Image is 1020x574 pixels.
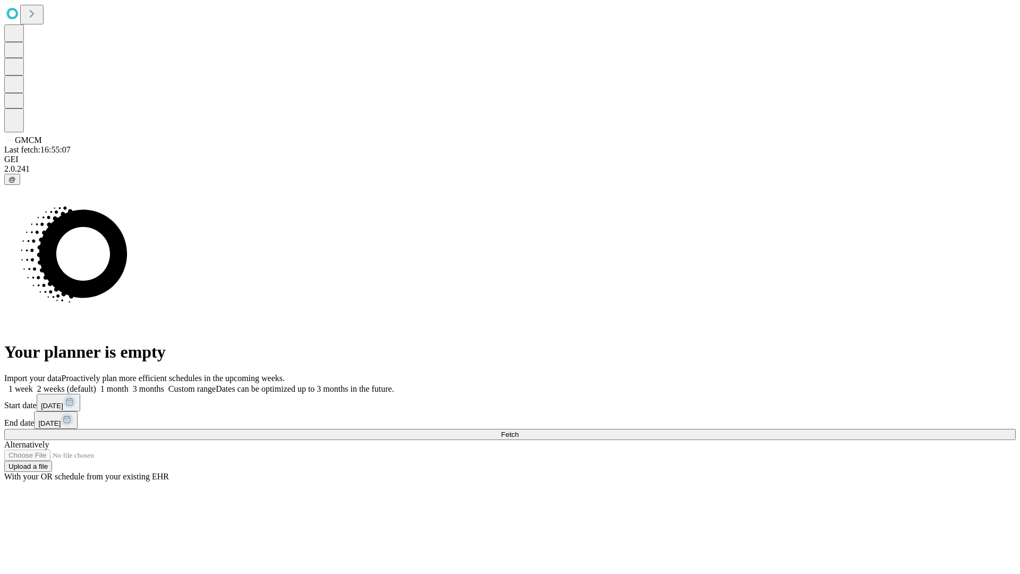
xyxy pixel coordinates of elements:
[4,374,62,383] span: Import your data
[37,394,80,411] button: [DATE]
[34,411,78,429] button: [DATE]
[4,461,52,472] button: Upload a file
[8,175,16,183] span: @
[38,419,61,427] span: [DATE]
[216,384,394,393] span: Dates can be optimized up to 3 months in the future.
[4,472,169,481] span: With your OR schedule from your existing EHR
[4,145,71,154] span: Last fetch: 16:55:07
[4,440,49,449] span: Alternatively
[4,174,20,185] button: @
[4,342,1016,362] h1: Your planner is empty
[4,155,1016,164] div: GEI
[15,136,42,145] span: GMCM
[4,411,1016,429] div: End date
[62,374,285,383] span: Proactively plan more efficient schedules in the upcoming weeks.
[168,384,216,393] span: Custom range
[4,164,1016,174] div: 2.0.241
[100,384,129,393] span: 1 month
[8,384,33,393] span: 1 week
[37,384,96,393] span: 2 weeks (default)
[133,384,164,393] span: 3 months
[4,429,1016,440] button: Fetch
[41,402,63,410] span: [DATE]
[4,394,1016,411] div: Start date
[501,430,518,438] span: Fetch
